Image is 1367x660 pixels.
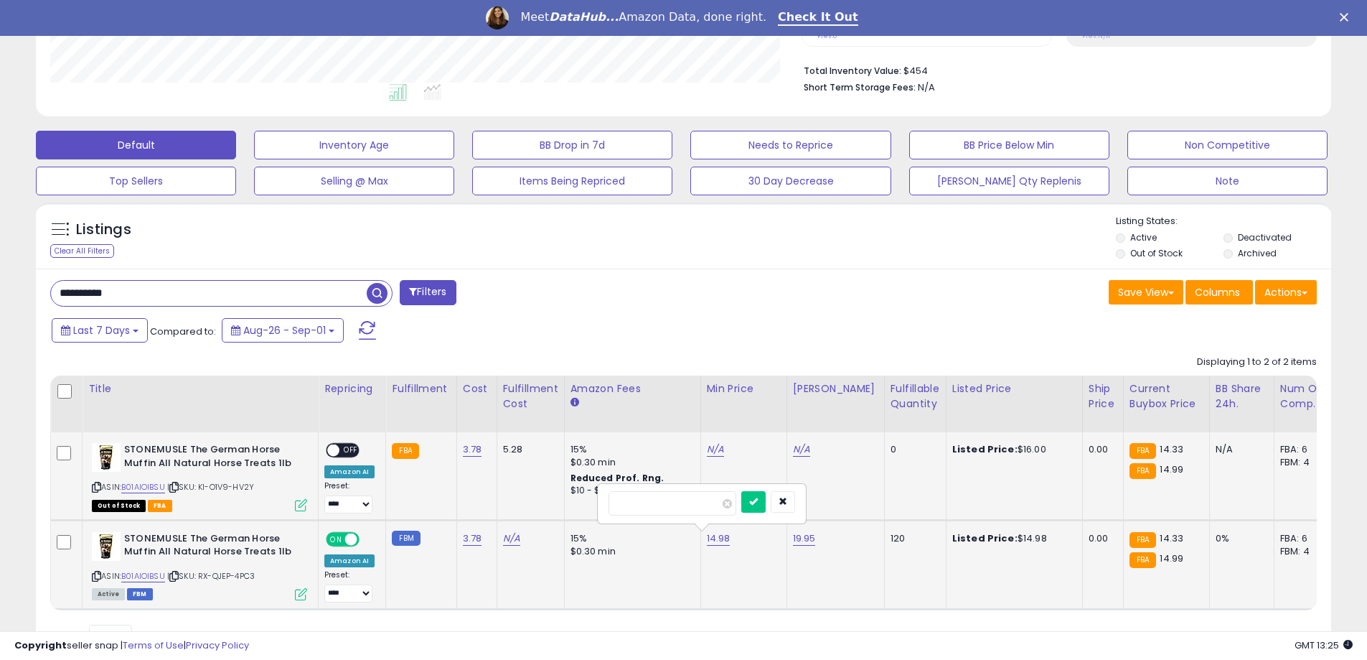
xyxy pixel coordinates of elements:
div: Fulfillment [392,381,450,396]
b: Listed Price: [952,442,1018,456]
h5: Listings [76,220,131,240]
span: All listings currently available for purchase on Amazon [92,588,125,600]
a: B01AIOIBSU [121,481,165,493]
b: Reduced Prof. Rng. [570,472,664,484]
span: OFF [357,533,380,545]
span: 14.33 [1160,531,1183,545]
p: Listing States: [1116,215,1331,228]
span: Compared to: [150,325,216,338]
label: Archived [1238,247,1277,259]
div: Amazon AI [324,465,375,478]
div: ASIN: [92,532,307,599]
div: Cost [463,381,491,396]
span: All listings that are currently out of stock and unavailable for purchase on Amazon [92,500,146,512]
div: $0.30 min [570,545,690,558]
span: FBM [127,588,153,600]
li: $454 [804,61,1306,78]
button: Note [1127,167,1328,195]
div: 15% [570,443,690,456]
b: Total Inventory Value: [804,65,901,77]
div: ASIN: [92,443,307,510]
div: Fulfillable Quantity [891,381,940,412]
div: 0% [1216,532,1263,545]
div: 15% [570,532,690,545]
b: STONEMUSLE The German Horse Muffin All Natural Horse Treats 1lb [124,443,299,473]
small: Prev: 0 [817,32,837,40]
span: N/A [918,80,935,94]
span: FBA [148,500,172,512]
div: Close [1340,13,1354,22]
div: Amazon AI [324,554,375,567]
span: OFF [339,445,362,457]
button: Columns [1185,280,1253,305]
div: Title [88,381,312,396]
div: $0.30 min [570,456,690,469]
a: N/A [793,442,810,457]
img: 418txd+889L._SL40_.jpg [92,443,121,472]
a: 3.78 [463,531,482,546]
small: Prev: N/A [1082,32,1110,40]
span: Aug-26 - Sep-01 [243,323,326,338]
span: 14.99 [1160,463,1183,476]
div: Listed Price [952,381,1076,396]
small: FBA [1129,552,1156,568]
small: FBM [392,531,420,546]
div: FBM: 4 [1280,545,1328,558]
small: FBA [392,443,418,459]
small: FBA [1129,532,1156,548]
div: $14.98 [952,532,1071,545]
button: Top Sellers [36,167,236,195]
span: 2025-09-9 13:25 GMT [1295,638,1353,652]
a: 19.95 [793,531,816,546]
button: Actions [1255,280,1317,305]
a: N/A [707,442,724,457]
i: DataHub... [549,10,619,24]
div: Clear All Filters [50,244,114,258]
button: BB Drop in 7d [472,131,672,159]
div: $10 - $10.90 [570,485,690,497]
div: Preset: [324,570,375,603]
div: [PERSON_NAME] [793,381,878,396]
a: B01AIOIBSU [121,570,165,582]
label: Deactivated [1238,231,1292,243]
div: N/A [1216,443,1263,456]
div: 0.00 [1089,532,1112,545]
button: Needs to Reprice [690,131,891,159]
b: Short Term Storage Fees: [804,81,916,93]
small: Amazon Fees. [570,396,579,409]
span: 14.99 [1160,552,1183,565]
b: Listed Price: [952,531,1018,545]
small: FBA [1129,443,1156,459]
span: | SKU: RX-QJEP-4PC3 [167,570,255,582]
span: Columns [1195,285,1240,299]
img: 418txd+889L._SL40_.jpg [92,532,121,561]
a: 14.98 [707,531,731,546]
div: Num of Comp. [1280,381,1333,412]
button: BB Price Below Min [909,131,1109,159]
button: Selling @ Max [254,167,454,195]
span: ON [327,533,345,545]
button: Filters [400,280,456,305]
button: Inventory Age [254,131,454,159]
div: Min Price [707,381,781,396]
button: Default [36,131,236,159]
a: Privacy Policy [186,638,249,652]
label: Active [1130,231,1157,243]
div: FBM: 4 [1280,456,1328,469]
div: Fulfillment Cost [503,381,558,412]
div: $16.00 [952,443,1071,456]
div: 5.28 [503,443,553,456]
label: Out of Stock [1130,247,1183,259]
button: [PERSON_NAME] Qty Replenis [909,167,1109,195]
div: Displaying 1 to 2 of 2 items [1197,355,1317,369]
button: Aug-26 - Sep-01 [222,318,344,343]
small: FBA [1129,463,1156,479]
a: N/A [503,531,520,546]
div: 0 [891,443,935,456]
button: 30 Day Decrease [690,167,891,195]
div: 120 [891,532,935,545]
strong: Copyright [14,638,67,652]
div: BB Share 24h. [1216,381,1268,412]
div: Current Buybox Price [1129,381,1203,412]
a: Terms of Use [123,638,184,652]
